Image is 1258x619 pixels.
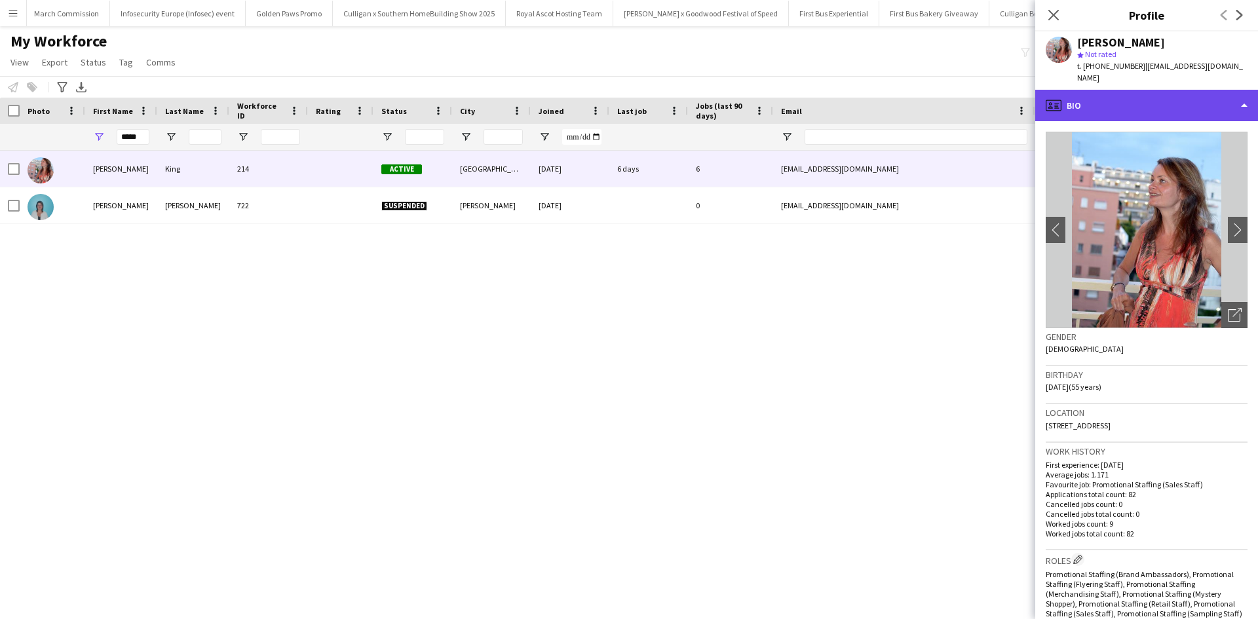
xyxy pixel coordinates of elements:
div: [GEOGRAPHIC_DATA] [452,151,531,187]
button: First Bus Experiential [789,1,879,26]
div: [EMAIL_ADDRESS][DOMAIN_NAME] [773,151,1035,187]
p: Cancelled jobs count: 0 [1046,499,1248,509]
span: t. [PHONE_NUMBER] [1077,61,1145,71]
img: Linda King [28,157,54,183]
span: [DEMOGRAPHIC_DATA] [1046,344,1124,354]
span: Status [381,106,407,116]
p: Worked jobs total count: 82 [1046,529,1248,538]
img: Crew avatar or photo [1046,132,1248,328]
span: Comms [146,56,176,68]
button: Open Filter Menu [93,131,105,143]
app-action-btn: Export XLSX [73,79,89,95]
div: Open photos pop-in [1221,302,1248,328]
a: Tag [114,54,138,71]
div: 6 [688,151,773,187]
span: View [10,56,29,68]
span: Last Name [165,106,204,116]
div: [DATE] [531,187,609,223]
button: Golden Paws Promo [246,1,333,26]
input: Workforce ID Filter Input [261,129,300,145]
div: [PERSON_NAME] [452,187,531,223]
button: Open Filter Menu [539,131,550,143]
span: First Name [93,106,133,116]
h3: Gender [1046,331,1248,343]
h3: Birthday [1046,369,1248,381]
span: Export [42,56,67,68]
div: [EMAIL_ADDRESS][DOMAIN_NAME] [773,187,1035,223]
span: Status [81,56,106,68]
h3: Roles [1046,553,1248,567]
a: Comms [141,54,181,71]
div: [PERSON_NAME] [85,187,157,223]
div: [PERSON_NAME] [1077,37,1165,48]
button: Open Filter Menu [381,131,393,143]
span: Last job [617,106,647,116]
input: Email Filter Input [805,129,1027,145]
span: My Workforce [10,31,107,51]
input: City Filter Input [484,129,523,145]
input: Joined Filter Input [562,129,601,145]
input: Last Name Filter Input [189,129,221,145]
button: Infosecurity Europe (Infosec) event [110,1,246,26]
img: Linda Mckay [28,194,54,220]
p: First experience: [DATE] [1046,460,1248,470]
div: 214 [229,151,308,187]
span: Joined [539,106,564,116]
p: Cancelled jobs total count: 0 [1046,509,1248,519]
span: [DATE] (55 years) [1046,382,1101,392]
p: Favourite job: Promotional Staffing (Sales Staff) [1046,479,1248,489]
span: [STREET_ADDRESS] [1046,421,1111,430]
span: Not rated [1085,49,1116,59]
app-action-btn: Advanced filters [54,79,70,95]
a: Export [37,54,73,71]
p: Worked jobs count: 9 [1046,519,1248,529]
h3: Profile [1035,7,1258,24]
p: Applications total count: 82 [1046,489,1248,499]
div: King [157,151,229,187]
div: 722 [229,187,308,223]
div: 6 days [609,151,688,187]
button: Open Filter Menu [781,131,793,143]
input: Status Filter Input [405,129,444,145]
div: Bio [1035,90,1258,121]
span: Tag [119,56,133,68]
p: Average jobs: 1.171 [1046,470,1248,479]
h3: Work history [1046,445,1248,457]
div: [PERSON_NAME] [85,151,157,187]
span: Email [781,106,802,116]
span: Jobs (last 90 days) [696,101,750,121]
span: Rating [316,106,341,116]
span: | [EMAIL_ADDRESS][DOMAIN_NAME] [1077,61,1243,83]
button: First Bus Bakery Giveaway [879,1,989,26]
span: Workforce ID [237,101,284,121]
span: Suspended [381,201,427,211]
a: View [5,54,34,71]
button: Open Filter Menu [165,131,177,143]
span: Photo [28,106,50,116]
button: Culligan Bonus [989,1,1061,26]
span: Promotional Staffing (Brand Ambassadors), Promotional Staffing (Flyering Staff), Promotional Staf... [1046,569,1242,618]
button: Royal Ascot Hosting Team [506,1,613,26]
button: Open Filter Menu [237,131,249,143]
div: [DATE] [531,151,609,187]
h3: Location [1046,407,1248,419]
div: [PERSON_NAME] [157,187,229,223]
button: March Commission [24,1,110,26]
span: Active [381,164,422,174]
button: [PERSON_NAME] x Goodwood Festival of Speed [613,1,789,26]
div: 0 [688,187,773,223]
button: Open Filter Menu [460,131,472,143]
input: First Name Filter Input [117,129,149,145]
a: Status [75,54,111,71]
button: Culligan x Southern HomeBuilding Show 2025 [333,1,506,26]
span: City [460,106,475,116]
